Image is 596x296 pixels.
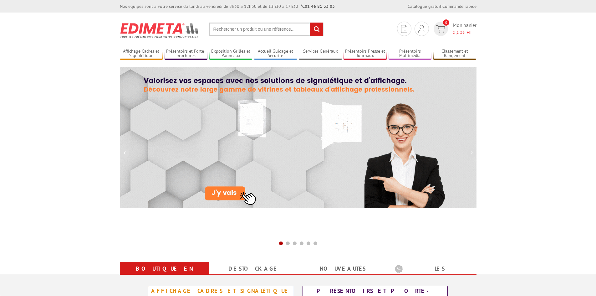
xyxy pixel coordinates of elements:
[389,49,432,59] a: Présentoirs Multimédia
[120,19,200,42] img: Présentoir, panneau, stand - Edimeta - PLV, affichage, mobilier bureau, entreprise
[150,288,291,294] div: Affichage Cadres et Signalétique
[310,23,323,36] input: rechercher
[254,49,297,59] a: Accueil Guidage et Sécurité
[395,263,469,286] a: Les promotions
[216,263,291,274] a: Destockage
[418,25,425,33] img: devis rapide
[433,49,476,59] a: Classement et Rangement
[395,263,473,276] b: Les promotions
[209,49,252,59] a: Exposition Grilles et Panneaux
[344,49,387,59] a: Présentoirs Presse et Journaux
[120,49,163,59] a: Affichage Cadres et Signalétique
[165,49,208,59] a: Présentoirs et Porte-brochures
[306,263,380,274] a: nouveautés
[299,49,342,59] a: Services Généraux
[453,29,476,36] span: € HT
[442,3,476,9] a: Commande rapide
[408,3,476,9] div: |
[436,25,445,33] img: devis rapide
[443,19,449,26] span: 0
[453,29,462,35] span: 0,00
[432,22,476,36] a: devis rapide 0 Mon panier 0,00€ HT
[120,3,335,9] div: Nos équipes sont à votre service du lundi au vendredi de 8h30 à 12h30 et de 13h30 à 17h30
[453,22,476,36] span: Mon panier
[408,3,441,9] a: Catalogue gratuit
[127,263,201,286] a: Boutique en ligne
[401,25,407,33] img: devis rapide
[209,23,323,36] input: Rechercher un produit ou une référence...
[301,3,335,9] strong: 01 46 81 33 03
